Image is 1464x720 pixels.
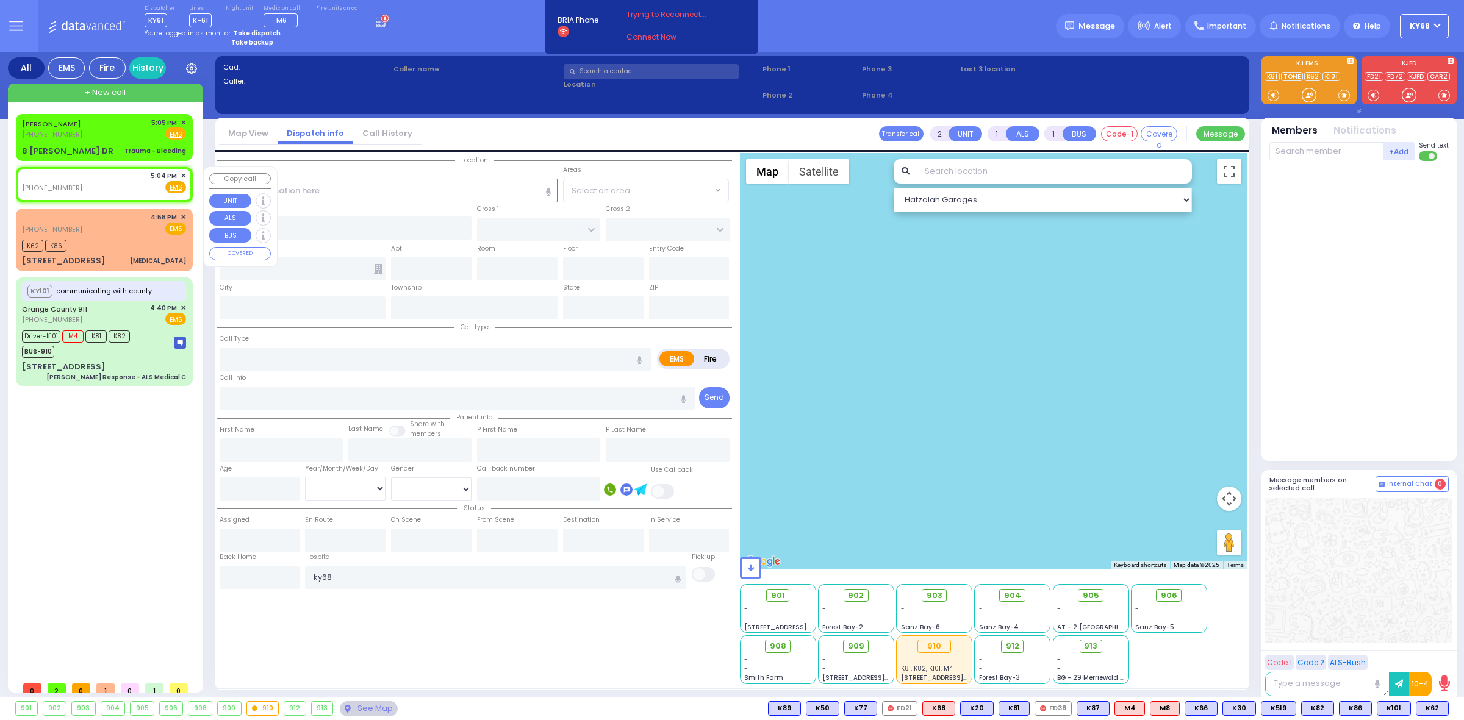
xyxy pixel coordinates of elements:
[223,76,390,87] label: Caller:
[1150,701,1180,716] div: M8
[692,552,715,562] label: Pick up
[789,159,849,184] button: Show satellite imagery
[45,240,66,252] span: K86
[1416,701,1449,716] div: K62
[1135,613,1139,622] span: -
[477,244,495,254] label: Room
[305,552,332,562] label: Hospital
[46,372,186,382] div: [PERSON_NAME] Response - ALS Medical C
[129,57,166,79] a: History
[1006,126,1039,141] button: ALS
[48,18,129,34] img: Logo
[220,179,558,202] input: Search location here
[1004,590,1021,602] span: 904
[1379,482,1385,488] img: comment-alt.png
[822,604,826,613] span: -
[220,165,261,175] label: Call Location
[917,159,1192,184] input: Search location
[145,5,175,12] label: Dispatcher
[949,126,982,141] button: UNIT
[626,9,723,20] span: Trying to Reconnect...
[1185,701,1218,716] div: K66
[170,130,182,139] u: EMS
[391,244,402,254] label: Apt
[1261,701,1296,716] div: BLS
[477,204,499,214] label: Cross 1
[8,57,45,79] div: All
[1207,21,1246,32] span: Important
[477,515,514,525] label: From Scene
[1416,701,1449,716] div: BLS
[744,622,859,632] span: [STREET_ADDRESS][PERSON_NAME]
[770,640,786,652] span: 908
[1419,150,1438,162] label: Turn off text
[694,351,728,366] label: Fire
[1217,530,1241,555] button: Drag Pegman onto the map to open Street View
[1114,701,1145,716] div: ALS
[305,515,333,525] label: En Route
[901,613,905,622] span: -
[410,429,441,438] span: members
[312,702,333,715] div: 913
[1222,701,1256,716] div: BLS
[457,504,491,513] span: Status
[223,62,390,73] label: Cad:
[348,424,383,434] label: Last Name
[276,15,287,25] span: M6
[822,622,863,632] span: Forest Bay-2
[1040,705,1046,711] img: red-radio-icon.svg
[72,702,95,715] div: 903
[888,705,894,711] img: red-radio-icon.svg
[558,15,598,26] span: BRIA Phone
[563,515,600,525] label: Destination
[999,701,1030,716] div: K81
[768,701,801,716] div: BLS
[151,171,177,180] span: 5:04 PM
[1077,701,1110,716] div: K87
[1063,126,1096,141] button: BUS
[151,213,177,222] span: 4:58 PM
[1083,590,1099,602] span: 905
[1301,701,1334,716] div: K82
[220,464,232,474] label: Age
[16,702,37,715] div: 901
[85,87,126,99] span: + New call
[1269,142,1383,160] input: Search member
[43,702,66,715] div: 902
[1150,701,1180,716] div: ALS KJ
[746,159,789,184] button: Show street map
[181,118,186,128] span: ✕
[72,683,90,693] span: 0
[22,145,113,157] div: 8 [PERSON_NAME] DR
[744,655,748,664] span: -
[353,127,422,139] a: Call History
[649,283,658,293] label: ZIP
[454,323,495,332] span: Call type
[862,64,957,74] span: Phone 3
[1333,124,1396,138] button: Notifications
[1435,479,1446,490] span: 0
[209,247,271,260] button: COVERED
[160,702,183,715] div: 906
[979,604,983,613] span: -
[151,118,177,127] span: 5:05 PM
[1057,655,1061,664] span: -
[699,387,730,408] button: Send
[1410,21,1430,32] span: ky68
[1101,126,1138,141] button: Code-1
[882,701,917,716] div: FD21
[1135,622,1174,632] span: Sanz Bay-5
[391,515,421,525] label: On Scene
[85,330,107,343] span: K81
[768,701,801,716] div: K89
[1387,480,1432,488] span: Internal Chat
[1365,21,1381,32] span: Help
[848,640,864,652] span: 909
[762,64,858,74] span: Phone 1
[844,701,877,716] div: K77
[1365,72,1383,81] a: FD21
[862,90,957,101] span: Phone 4
[1154,21,1172,32] span: Alert
[606,204,630,214] label: Cross 2
[130,256,186,265] div: [MEDICAL_DATA]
